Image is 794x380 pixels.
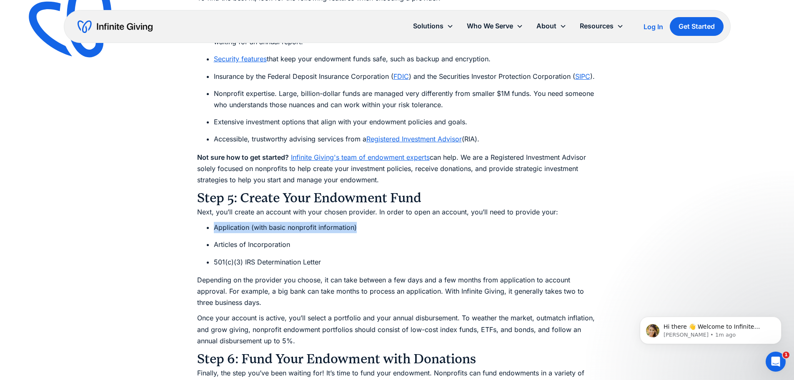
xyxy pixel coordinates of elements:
[214,257,597,268] li: 501(c)(3) IRS Determination Letter
[197,206,597,218] p: Next, you’ll create an account with your chosen provider. In order to open an account, you’ll nee...
[78,20,153,33] a: home
[460,17,530,35] div: Who We Serve
[214,55,267,63] a: Security features
[214,88,597,111] li: Nonprofit expertise. Large, billion-dollar funds are managed very differently from smaller $1M fu...
[530,17,573,35] div: About
[197,351,597,367] h3: Step 6: Fund Your Endowment with Donations
[197,152,597,186] p: can help. We are a Registered Investment Advisor solely focused on nonprofits to help create your...
[627,299,794,357] iframe: Intercom notifications message
[413,20,443,32] div: Solutions
[214,116,597,128] li: Extensive investment options that align with your endowment policies and goals.
[366,135,462,143] a: Registered Investment Advisor
[214,133,597,145] li: Accessible, trustworthy advising services from a (RIA).
[197,312,597,347] p: Once your account is active, you’ll select a portfolio and your annual disbursement. To weather t...
[573,17,630,35] div: Resources
[575,72,590,81] a: SIPC
[214,8,597,19] li: Competitive investment and management fees for your endowment.
[580,20,614,32] div: Resources
[393,72,409,81] a: FDIC
[644,23,663,30] div: Log In
[291,153,430,161] a: Infinite Giving's team of endowment experts
[214,222,597,233] li: Application (with basic nonprofit information)
[197,190,597,206] h3: Step 5: Create Your Endowment Fund
[467,20,513,32] div: Who We Serve
[197,153,289,161] strong: Not sure how to get started?
[783,352,789,358] span: 1
[214,71,597,82] li: Insurance by the Federal Deposit Insurance Corporation ( ) and the Securities Investor Protection...
[197,274,597,309] p: Depending on the provider you choose, it can take between a few days and a few months from applic...
[406,17,460,35] div: Solutions
[644,22,663,32] a: Log In
[766,352,786,372] iframe: Intercom live chat
[214,53,597,65] li: that keep your endowment funds safe, such as backup and encryption.
[536,20,556,32] div: About
[670,17,724,36] a: Get Started
[214,239,597,250] li: Articles of Incorporation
